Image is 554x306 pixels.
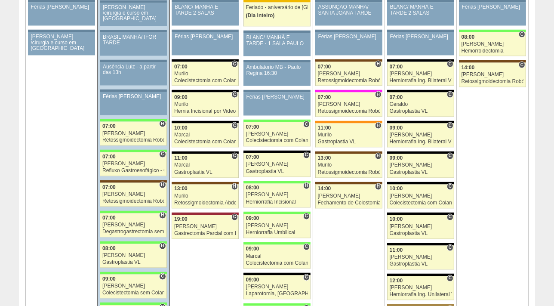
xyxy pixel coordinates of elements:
[462,4,523,10] div: Férias [PERSON_NAME]
[246,5,308,10] div: Feriado - aniversário de [GEOGRAPHIC_DATA]
[102,246,116,252] span: 08:00
[100,275,166,299] a: C 09:00 [PERSON_NAME] Colecistectomia sem Colangiografia VL
[318,94,331,100] span: 07:00
[246,254,308,260] div: Marcal
[246,230,308,236] div: Herniorrafia Umbilical
[100,60,166,62] div: Key: Aviso
[174,64,188,70] span: 07:00
[318,201,380,206] div: Fechamento de Colostomia ou Enterostomia
[102,215,116,221] span: 07:00
[318,71,380,77] div: [PERSON_NAME]
[100,0,166,3] div: Key: Aviso
[459,3,526,26] a: Férias [PERSON_NAME]
[102,185,116,191] span: 07:00
[315,124,382,148] a: H 11:00 Murilo Gastroplastia VL
[246,138,308,144] div: Colecistectomia com Colangiografia VL
[375,183,382,190] span: Hospital
[387,274,454,276] div: Key: Blanc
[159,212,166,219] span: Hospital
[174,139,236,145] div: Colecistectomia com Colangiografia VL
[102,131,164,136] div: [PERSON_NAME]
[387,121,454,124] div: Key: Blanc
[243,60,311,63] div: Key: Aviso
[231,153,238,160] span: Consultório
[28,3,95,26] a: Férias [PERSON_NAME]
[387,62,454,86] a: C 07:00 [PERSON_NAME] Herniorrafia Ing. Bilateral VL
[174,201,236,206] div: Retossigmoidectomia Abdominal VL
[447,275,453,282] span: Consultório
[387,276,454,300] a: C 12:00 [PERSON_NAME] Herniorrafia Ing. Unilateral VL
[174,125,188,131] span: 10:00
[315,90,382,93] div: Key: Pro Matre
[172,213,239,215] div: Key: Sírio Libanês
[243,93,311,116] a: Férias [PERSON_NAME]
[159,182,166,189] span: Hospital
[315,182,382,185] div: Key: Santa Joana
[172,32,239,56] a: Férias [PERSON_NAME]
[172,124,239,148] a: C 10:00 Marcal Colecistectomia com Colangiografia VL
[390,34,452,40] div: Férias [PERSON_NAME]
[174,102,236,107] div: Murilo
[459,30,526,32] div: Key: Brasil
[318,186,331,192] span: 14:00
[231,61,238,68] span: Consultório
[447,214,453,221] span: Consultório
[100,180,166,183] div: Key: Santa Joana
[246,169,308,175] div: Gastroplastia VL
[390,292,452,298] div: Herniorrafia Ing. Unilateral VL
[246,223,308,229] div: [PERSON_NAME]
[447,61,453,68] span: Consultório
[102,253,164,259] div: [PERSON_NAME]
[28,30,95,32] div: Key: Aviso
[387,154,454,178] a: C 09:00 [PERSON_NAME] Gastroplastia VL
[390,64,403,70] span: 07:00
[243,31,311,33] div: Key: Aviso
[172,185,239,209] a: H 13:00 Murilo Retossigmoidectomia Abdominal VL
[519,31,525,38] span: Consultório
[231,91,238,98] span: Consultório
[174,186,188,192] span: 13:00
[243,181,311,184] div: Key: Brasil
[390,255,452,260] div: [PERSON_NAME]
[172,151,239,154] div: Key: Blanc
[243,3,311,27] a: Feriado - aniversário de [GEOGRAPHIC_DATA] (Dia inteiro)
[318,34,380,40] div: Férias [PERSON_NAME]
[390,231,452,237] div: Gastroplastia VL
[174,194,236,199] div: Murilo
[246,124,259,130] span: 07:00
[172,90,239,93] div: Key: Blanc
[174,224,236,230] div: [PERSON_NAME]
[315,121,382,124] div: Key: São Luiz - SCS
[243,120,311,122] div: Key: Brasil
[387,185,454,209] a: C 10:00 [PERSON_NAME] Colecistectomia com Colangiografia VL
[103,94,164,99] div: Férias [PERSON_NAME]
[100,211,166,213] div: Key: Brasil
[100,244,166,268] a: H 08:00 [PERSON_NAME] Gastroplastia VL
[100,62,166,86] a: Ausência Luiz - a partir das 13h
[159,243,166,250] span: Hospital
[243,151,311,153] div: Key: Blanc
[387,215,454,239] a: C 10:00 [PERSON_NAME] Gastroplastia VL
[159,151,166,158] span: Consultório
[318,4,380,15] div: ASSUNÇÃO MANHÃ/ SANTA JOANA TARDE
[174,71,236,77] div: Murilo
[318,163,380,168] div: Murilo
[315,32,382,56] a: Férias [PERSON_NAME]
[102,199,164,204] div: Retossigmoidectomia Robótica
[102,138,164,143] div: Retossigmoidectomia Robótica
[375,122,382,129] span: Hospital
[390,125,403,131] span: 09:00
[318,139,380,145] div: Gastroplastia VL
[390,194,452,199] div: [PERSON_NAME]
[462,41,524,47] div: [PERSON_NAME]
[318,125,331,131] span: 11:00
[172,154,239,178] a: C 11:00 Marcal Gastroplastia VL
[172,215,239,239] a: C 19:00 [PERSON_NAME] Gastrectomia Parcial com Linfadenectomia
[246,291,308,297] div: Laparotomia, [GEOGRAPHIC_DATA], Drenagem, Bridas VL
[246,65,308,76] div: Ambulatorio MB - Paulo Regina 16:30
[103,34,164,46] div: BRASIL MANHÃ/ IFOR TARDE
[174,216,188,223] span: 19:00
[243,214,311,238] a: C 09:00 [PERSON_NAME] Herniorrafia Umbilical
[174,170,236,176] div: Gastroplastia VL
[243,303,311,306] div: Key: Brasil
